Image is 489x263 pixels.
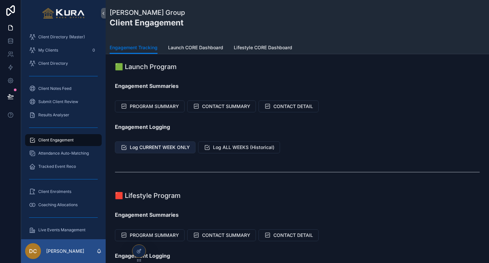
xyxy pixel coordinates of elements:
span: Results Analyser [38,112,69,118]
span: CONTACT DETAIL [273,103,313,110]
a: Client Engagement [25,134,102,146]
span: CONTACT SUMMARY [202,103,250,110]
span: Submit Client Review [38,99,78,104]
strong: Engagement Logging [115,252,170,259]
span: Log CURRENT WEEK ONLY [130,144,190,151]
span: CONTACT DETAIL [273,232,313,239]
div: scrollable content [21,26,106,239]
span: Client Directory (Master) [38,34,85,40]
span: Live Events Management [38,227,86,233]
a: Results Analyser [25,109,102,121]
a: Launch CORE Dashboard [168,42,223,55]
span: CONTACT SUMMARY [202,232,250,239]
a: Client Notes Feed [25,83,102,94]
strong: Engagement Summaries [115,211,179,218]
span: DC [29,247,37,255]
a: Tracked Event Reco [25,161,102,172]
span: Client Enrolments [38,189,71,194]
a: My Clients0 [25,44,102,56]
h2: Client Engagement [110,17,185,28]
a: Live Events Management [25,224,102,236]
button: PROGRAM SUMMARY [115,229,185,241]
a: Client Enrolments [25,186,102,198]
h1: [PERSON_NAME] Group [110,8,185,17]
span: Client Directory [38,61,68,66]
a: Coaching Allocations [25,199,102,211]
a: Engagement Tracking [110,42,157,54]
p: [PERSON_NAME] [46,248,84,254]
span: Coaching Allocations [38,202,78,207]
button: CONTACT DETAIL [259,100,319,112]
h1: 🟥 Lifestyle Program [115,191,181,200]
span: PROGRAM SUMMARY [130,103,179,110]
strong: Engagement Summaries [115,83,179,89]
a: Lifestyle CORE Dashboard [234,42,292,55]
h1: 🟩 Launch Program [115,62,177,71]
button: Log ALL WEEKS (Historical) [198,141,280,153]
button: Log CURRENT WEEK ONLY [115,141,195,153]
a: Attendance Auto-Matching [25,147,102,159]
span: Engagement Tracking [110,44,157,51]
span: Client Engagement [38,137,74,143]
a: Client Directory [25,57,102,69]
span: Attendance Auto-Matching [38,151,89,156]
button: CONTACT SUMMARY [187,100,256,112]
span: Launch CORE Dashboard [168,44,223,51]
div: 0 [90,46,98,54]
button: CONTACT DETAIL [259,229,319,241]
span: Log ALL WEEKS (Historical) [213,144,274,151]
span: Client Notes Feed [38,86,71,91]
span: My Clients [38,48,58,53]
button: CONTACT SUMMARY [187,229,256,241]
span: Lifestyle CORE Dashboard [234,44,292,51]
a: Client Directory (Master) [25,31,102,43]
img: App logo [42,8,85,19]
span: Tracked Event Reco [38,164,76,169]
span: PROGRAM SUMMARY [130,232,179,239]
a: Submit Client Review [25,96,102,108]
button: PROGRAM SUMMARY [115,100,185,112]
strong: Engagement Logging [115,124,170,130]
